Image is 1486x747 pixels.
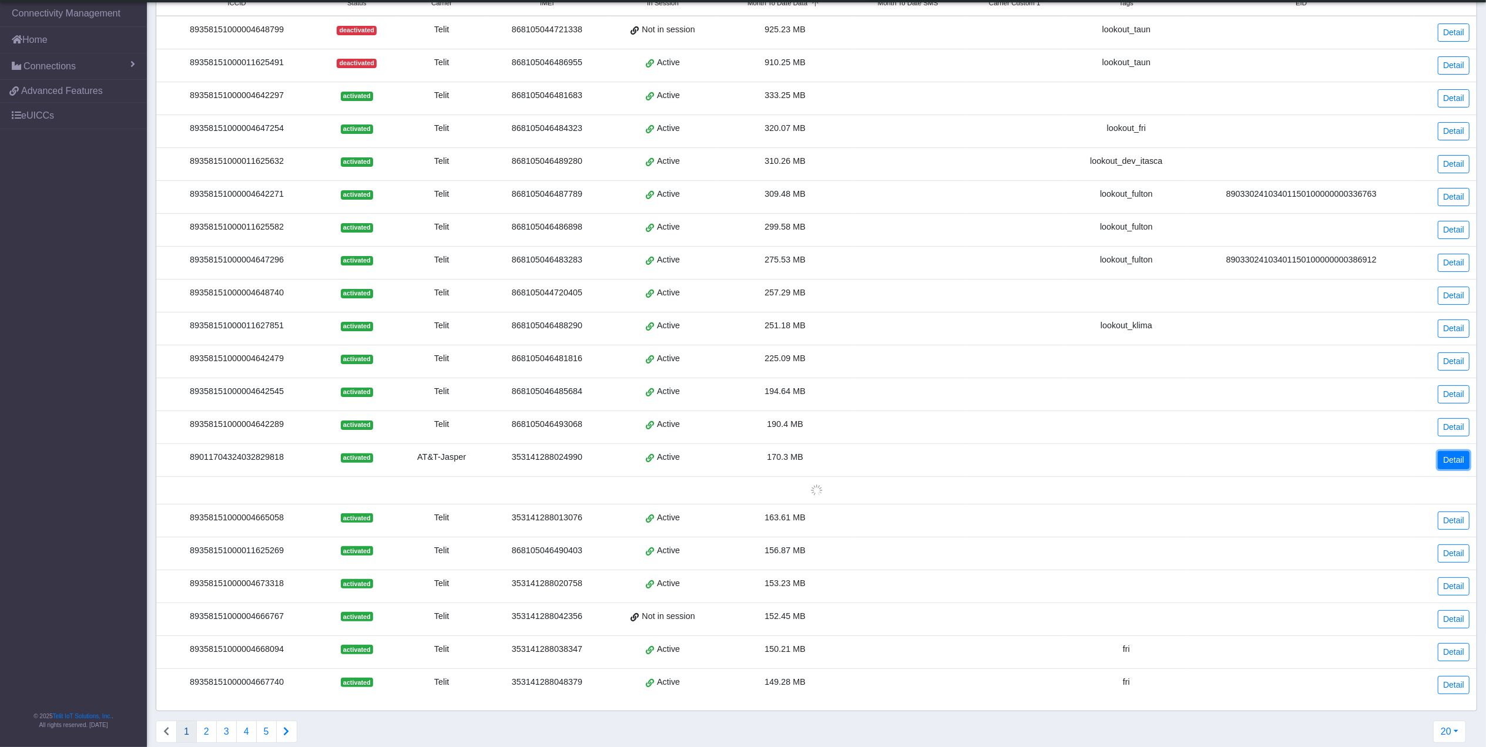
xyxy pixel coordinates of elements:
button: 20 [1433,721,1466,743]
button: 5 [256,721,277,743]
a: Detail [1438,287,1470,305]
div: 89358151000004642479 [163,352,310,365]
div: Telit [403,122,479,135]
span: 251.18 MB [764,321,806,330]
span: Not in session [642,610,695,623]
span: activated [341,223,373,233]
a: Detail [1438,418,1470,436]
a: Detail [1438,122,1470,140]
div: 89358151000004642289 [163,418,310,431]
div: 89358151000004647254 [163,122,310,135]
span: activated [341,513,373,523]
div: 353141288020758 [494,577,600,590]
div: 89011704324032829818 [163,451,310,464]
a: Detail [1438,676,1470,694]
span: Active [657,418,680,431]
div: 89033024103401150100000000336763 [1195,188,1408,201]
button: 1 [176,721,197,743]
span: Active [657,188,680,201]
div: lookout_taun [1072,56,1181,69]
span: 257.29 MB [764,288,806,297]
span: Connections [24,59,76,73]
a: Detail [1438,23,1470,42]
div: 868105046483283 [494,254,600,267]
div: lookout_dev_itasca [1072,155,1181,168]
a: Detail [1438,385,1470,403]
a: Detail [1438,221,1470,239]
span: Active [657,643,680,656]
div: 868105046488290 [494,319,600,332]
a: Detail [1438,254,1470,272]
span: Active [657,451,680,464]
span: 925.23 MB [764,25,806,34]
span: Active [657,352,680,365]
span: Active [657,89,680,102]
div: Telit [403,676,479,689]
span: 309.48 MB [764,189,806,198]
div: 868105046487789 [494,188,600,201]
div: 89358151000004673318 [163,577,310,590]
button: 2 [196,721,217,743]
a: Detail [1438,451,1470,469]
div: 89033024103401150100000000386912 [1195,254,1408,267]
span: activated [341,546,373,556]
div: lookout_taun [1072,23,1181,36]
a: Detail [1438,56,1470,75]
span: activated [341,453,373,463]
span: 299.58 MB [764,222,806,231]
button: 3 [216,721,237,743]
div: 89358151000004648740 [163,287,310,300]
a: Detail [1438,577,1470,595]
div: 89358151000011625491 [163,56,310,69]
span: 153.23 MB [764,578,806,588]
div: 89358151000004647296 [163,254,310,267]
span: 310.26 MB [764,156,806,166]
span: 910.25 MB [764,58,806,67]
div: 89358151000004667740 [163,676,310,689]
span: activated [341,388,373,397]
span: 156.87 MB [764,546,806,555]
div: 868105046481683 [494,89,600,102]
div: Telit [403,643,479,656]
span: Active [657,287,680,300]
div: 89358151000004665058 [163,512,310,524]
span: activated [341,645,373,654]
div: fri [1072,676,1181,689]
div: lookout_fulton [1072,188,1181,201]
div: Telit [403,544,479,557]
span: activated [341,612,373,621]
div: Telit [403,512,479,524]
div: Telit [403,23,479,36]
div: Telit [403,352,479,365]
div: 868105044720405 [494,287,600,300]
div: lookout_fri [1072,122,1181,135]
div: 89358151000011627851 [163,319,310,332]
div: 89358151000004668094 [163,643,310,656]
div: 868105046484323 [494,122,600,135]
a: Detail [1438,352,1470,371]
span: 152.45 MB [764,611,806,621]
div: 353141288024990 [494,451,600,464]
div: 89358151000011625632 [163,155,310,168]
div: lookout_fulton [1072,221,1181,234]
div: lookout_fulton [1072,254,1181,267]
div: Telit [403,56,479,69]
div: 868105046489280 [494,155,600,168]
span: activated [341,157,373,167]
span: Active [657,319,680,332]
div: 868105044721338 [494,23,600,36]
a: Detail [1438,643,1470,661]
span: Active [657,56,680,69]
div: 868105046485684 [494,385,600,398]
span: activated [341,92,373,101]
div: fri [1072,643,1181,656]
div: 353141288038347 [494,643,600,656]
span: 149.28 MB [764,677,806,687]
span: deactivated [337,59,377,68]
a: Detail [1438,89,1470,107]
span: Active [657,676,680,689]
span: Active [657,155,680,168]
a: Detail [1438,512,1470,530]
span: Active [657,577,680,590]
span: 163.61 MB [764,513,806,522]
